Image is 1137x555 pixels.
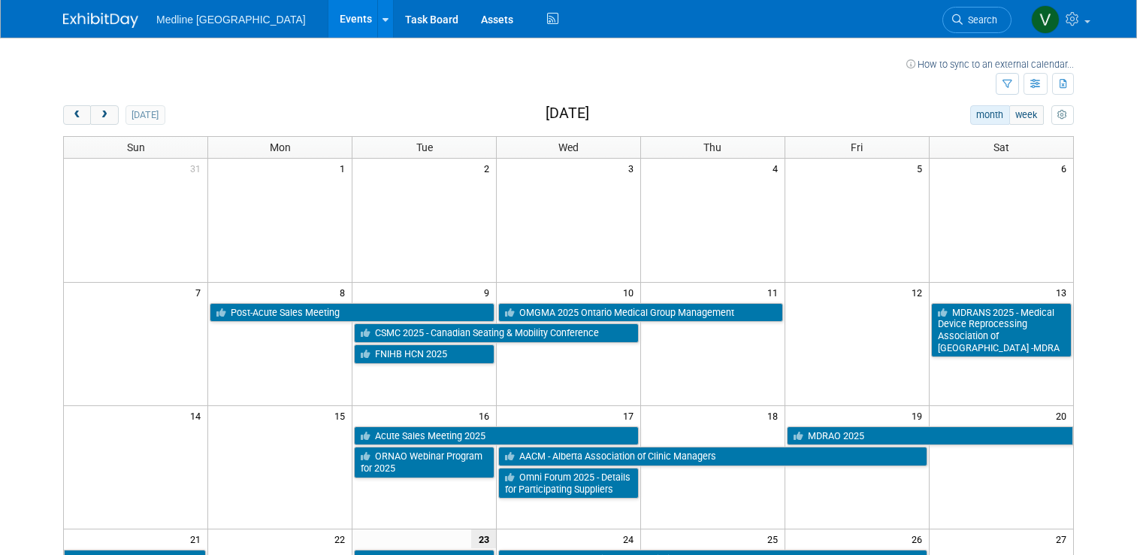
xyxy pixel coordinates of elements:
span: 5 [915,159,929,177]
span: 25 [766,529,785,548]
span: 7 [194,283,207,302]
button: [DATE] [125,105,165,125]
span: 6 [1060,159,1073,177]
a: Acute Sales Meeting 2025 [354,426,639,446]
button: week [1009,105,1044,125]
span: Fri [851,141,863,153]
button: month [970,105,1010,125]
span: 21 [189,529,207,548]
span: Mon [270,141,291,153]
span: Sat [993,141,1009,153]
button: next [90,105,118,125]
span: Thu [703,141,721,153]
span: 17 [621,406,640,425]
h2: [DATE] [546,105,589,122]
span: 10 [621,283,640,302]
a: FNIHB HCN 2025 [354,344,494,364]
span: 20 [1054,406,1073,425]
span: 1 [338,159,352,177]
a: Post-Acute Sales Meeting [210,303,494,323]
span: Medline [GEOGRAPHIC_DATA] [156,14,306,26]
span: 31 [189,159,207,177]
a: MDRAO 2025 [787,426,1073,446]
span: Wed [558,141,579,153]
img: Vahid Mohammadi [1031,5,1060,34]
button: myCustomButton [1051,105,1074,125]
a: AACM - Alberta Association of Clinic Managers [498,447,927,466]
a: MDRANS 2025 - Medical Device Reprocessing Association of [GEOGRAPHIC_DATA] -MDRA [931,303,1072,358]
span: 27 [1054,529,1073,548]
span: 2 [482,159,496,177]
span: 11 [766,283,785,302]
a: CSMC 2025 - Canadian Seating & Mobility Conference [354,323,639,343]
span: 18 [766,406,785,425]
span: 23 [471,529,496,548]
i: Personalize Calendar [1057,111,1067,120]
span: 14 [189,406,207,425]
a: Search [942,7,1012,33]
span: Search [963,14,997,26]
a: OMGMA 2025 Ontario Medical Group Management [498,303,783,323]
span: Sun [127,141,145,153]
span: 19 [910,406,929,425]
span: 3 [627,159,640,177]
span: 22 [333,529,352,548]
span: 15 [333,406,352,425]
span: 13 [1054,283,1073,302]
button: prev [63,105,91,125]
span: 8 [338,283,352,302]
span: 4 [771,159,785,177]
span: 26 [910,529,929,548]
a: How to sync to an external calendar... [906,59,1074,70]
a: Omni Forum 2025 - Details for Participating Suppliers [498,468,639,499]
a: ORNAO Webinar Program for 2025 [354,447,494,478]
span: 9 [482,283,496,302]
span: 24 [621,529,640,548]
span: 16 [477,406,496,425]
span: Tue [416,141,433,153]
span: 12 [910,283,929,302]
img: ExhibitDay [63,13,138,28]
